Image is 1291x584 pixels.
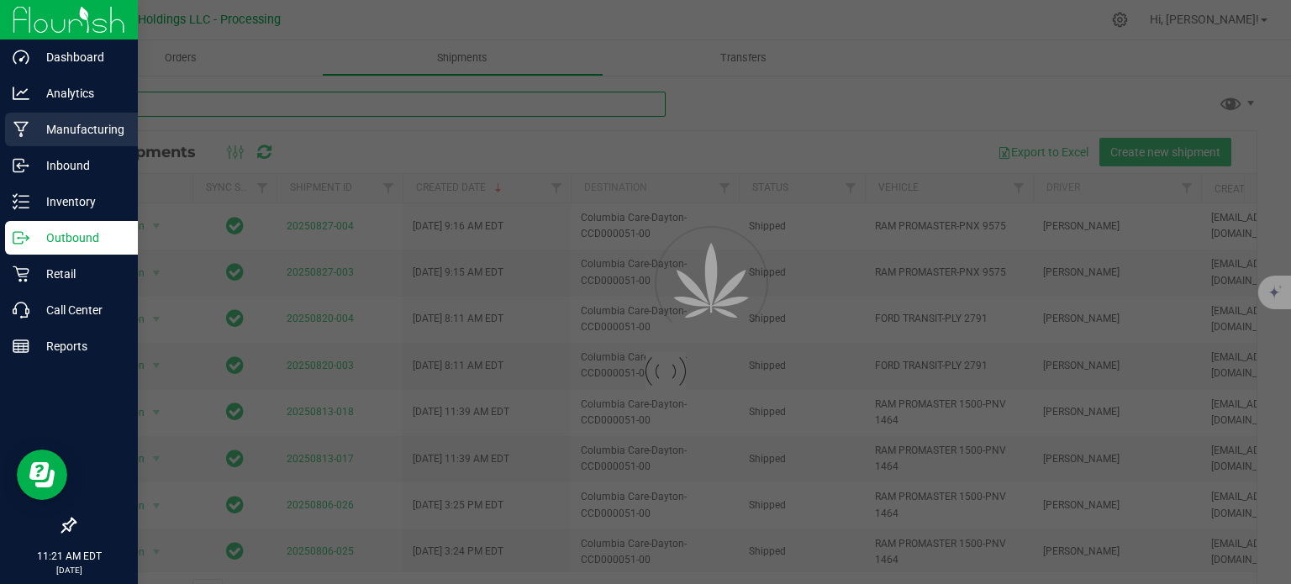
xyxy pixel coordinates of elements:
[13,157,29,174] inline-svg: Inbound
[13,193,29,210] inline-svg: Inventory
[13,229,29,246] inline-svg: Outbound
[29,264,130,284] p: Retail
[17,450,67,500] iframe: Resource center
[29,47,130,67] p: Dashboard
[29,192,130,212] p: Inventory
[13,49,29,66] inline-svg: Dashboard
[8,549,130,564] p: 11:21 AM EDT
[13,85,29,102] inline-svg: Analytics
[29,300,130,320] p: Call Center
[13,338,29,355] inline-svg: Reports
[8,564,130,576] p: [DATE]
[29,336,130,356] p: Reports
[29,228,130,248] p: Outbound
[13,121,29,138] inline-svg: Manufacturing
[29,155,130,176] p: Inbound
[29,119,130,139] p: Manufacturing
[13,302,29,318] inline-svg: Call Center
[13,266,29,282] inline-svg: Retail
[29,83,130,103] p: Analytics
